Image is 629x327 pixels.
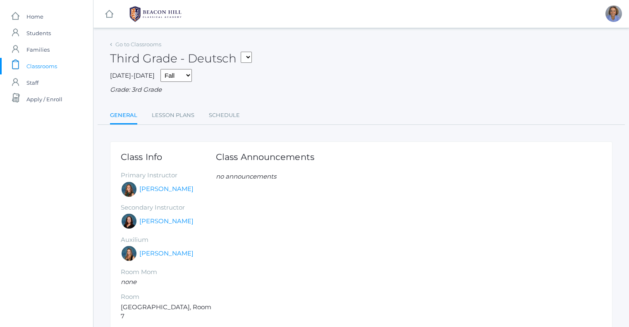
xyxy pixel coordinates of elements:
h1: Class Announcements [216,152,314,162]
h5: Primary Instructor [121,172,216,179]
a: [PERSON_NAME] [139,217,194,226]
span: Staff [26,74,38,91]
div: Andrea Deutsch [121,181,137,198]
h1: Class Info [121,152,216,162]
em: no announcements [216,172,276,180]
em: none [121,278,136,286]
div: Katie Watters [121,213,137,229]
a: Lesson Plans [152,107,194,124]
a: Schedule [209,107,240,124]
span: Students [26,25,51,41]
div: Grade: 3rd Grade [110,85,612,95]
a: [PERSON_NAME] [139,249,194,258]
h5: Secondary Instructor [121,204,216,211]
a: Go to Classrooms [115,41,161,48]
a: General [110,107,137,125]
h5: Room [121,294,216,301]
img: BHCALogos-05-308ed15e86a5a0abce9b8dd61676a3503ac9727e845dece92d48e8588c001991.png [124,4,187,24]
span: [DATE]-[DATE] [110,72,155,79]
div: Juliana Fowler [121,245,137,262]
a: [PERSON_NAME] [139,184,194,194]
span: Home [26,8,43,25]
h5: Auxilium [121,236,216,243]
span: Families [26,41,50,58]
h5: Room Mom [121,269,216,276]
h2: Third Grade - Deutsch [110,52,252,65]
div: Sandra Velasquez [605,5,622,22]
span: Apply / Enroll [26,91,62,107]
span: Classrooms [26,58,57,74]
